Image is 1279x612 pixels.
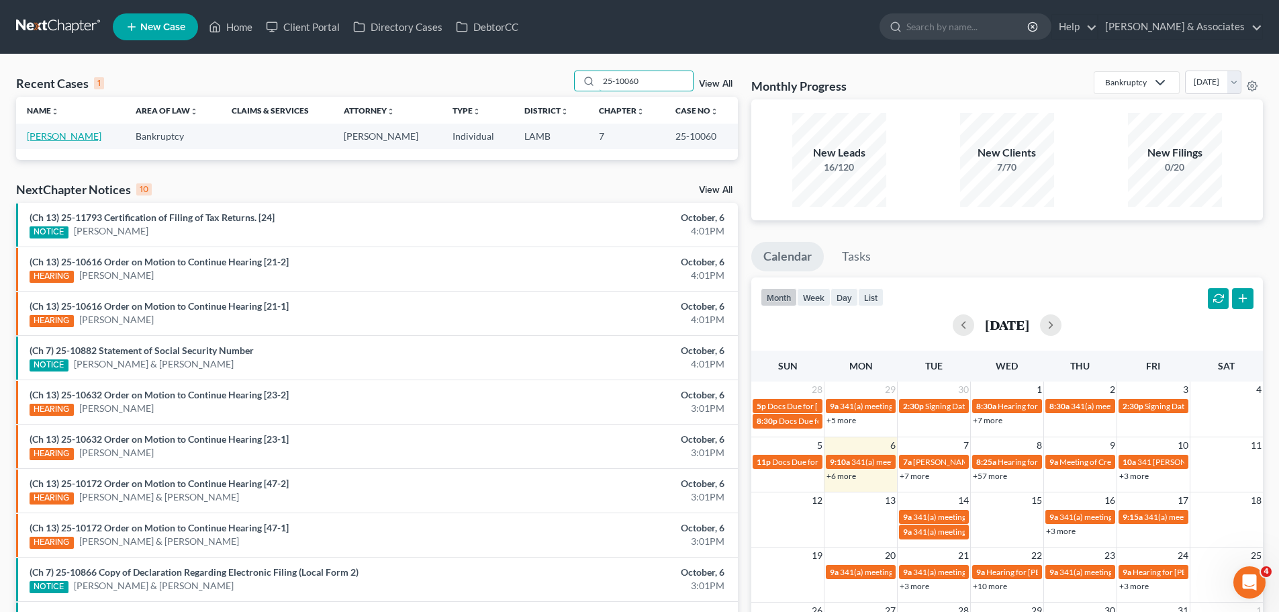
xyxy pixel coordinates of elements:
[502,446,724,460] div: 3:01PM
[1249,548,1263,564] span: 25
[913,567,1043,577] span: 341(a) meeting for [PERSON_NAME]
[502,402,724,415] div: 3:01PM
[1105,77,1147,88] div: Bankruptcy
[962,437,970,453] span: 7
[957,382,970,398] span: 30
[561,107,569,116] i: unfold_more
[30,492,74,505] div: HEARING
[1249,492,1263,509] span: 18
[599,105,645,116] a: Chapterunfold_more
[976,457,996,467] span: 8:25a
[502,300,724,313] div: October, 6
[792,145,886,161] div: New Leads
[1255,382,1263,398] span: 4
[79,535,239,548] a: [PERSON_NAME] & [PERSON_NAME]
[985,318,1029,332] h2: [DATE]
[1052,15,1097,39] a: Help
[884,548,897,564] span: 20
[136,183,152,195] div: 10
[884,382,897,398] span: 29
[1123,567,1131,577] span: 9a
[906,14,1029,39] input: Search by name...
[524,105,569,116] a: Districtunfold_more
[665,124,738,148] td: 25-10060
[514,124,588,148] td: LAMB
[830,242,883,271] a: Tasks
[333,124,442,148] td: [PERSON_NAME]
[976,567,985,577] span: 9a
[998,457,1102,467] span: Hearing for [PERSON_NAME]
[79,402,154,415] a: [PERSON_NAME]
[1176,492,1190,509] span: 17
[449,15,525,39] a: DebtorCC
[30,448,74,460] div: HEARING
[1046,526,1076,536] a: +3 more
[79,269,154,282] a: [PERSON_NAME]
[502,357,724,371] div: 4:01PM
[1108,382,1117,398] span: 2
[599,71,693,91] input: Search by name...
[900,581,929,591] a: +3 more
[925,401,1117,411] span: Signing Date for [PERSON_NAME] & [PERSON_NAME]
[51,107,59,116] i: unfold_more
[1233,566,1266,599] iframe: Intercom live chat
[30,581,68,593] div: NOTICE
[996,360,1018,371] span: Wed
[960,145,1054,161] div: New Clients
[344,105,395,116] a: Attorneyunfold_more
[1070,360,1090,371] span: Thu
[1137,457,1216,467] span: 341 [PERSON_NAME]
[79,446,154,460] a: [PERSON_NAME]
[502,255,724,269] div: October, 6
[973,471,1007,481] a: +57 more
[699,185,732,195] a: View All
[502,579,724,593] div: 3:01PM
[826,415,856,425] a: +5 more
[1049,567,1058,577] span: 9a
[1049,457,1058,467] span: 9a
[636,107,645,116] i: unfold_more
[502,490,724,504] div: 3:01PM
[973,581,1007,591] a: +10 more
[903,567,912,577] span: 9a
[1128,145,1222,161] div: New Filings
[831,288,858,306] button: day
[1218,360,1235,371] span: Sat
[1182,382,1190,398] span: 3
[1059,457,1209,467] span: Meeting of Creditors for [PERSON_NAME]
[27,105,59,116] a: Nameunfold_more
[1176,437,1190,453] span: 10
[778,360,798,371] span: Sun
[976,401,996,411] span: 8:30a
[1123,457,1136,467] span: 10a
[779,416,890,426] span: Docs Due for [PERSON_NAME]
[810,492,824,509] span: 12
[830,457,850,467] span: 9:10a
[903,401,924,411] span: 2:30p
[925,360,943,371] span: Tue
[442,124,514,148] td: Individual
[757,457,771,467] span: 11p
[502,535,724,548] div: 3:01PM
[502,224,724,238] div: 4:01PM
[30,404,74,416] div: HEARING
[1176,548,1190,564] span: 24
[30,522,289,533] a: (Ch 13) 25-10172 Order on Motion to Continue Hearing [47-1]
[79,490,239,504] a: [PERSON_NAME] & [PERSON_NAME]
[30,478,289,489] a: (Ch 13) 25-10172 Order on Motion to Continue Hearing [47-2]
[1035,382,1043,398] span: 1
[30,389,289,400] a: (Ch 13) 25-10632 Order on Motion to Continue Hearing [23-2]
[1108,437,1117,453] span: 9
[502,211,724,224] div: October, 6
[1098,15,1262,39] a: [PERSON_NAME] & Associates
[900,471,929,481] a: +7 more
[986,567,1162,577] span: Hearing for [PERSON_NAME] & [PERSON_NAME]
[30,271,74,283] div: HEARING
[30,345,254,356] a: (Ch 7) 25-10882 Statement of Social Security Number
[94,77,104,89] div: 1
[1059,567,1189,577] span: 341(a) meeting for [PERSON_NAME]
[79,313,154,326] a: [PERSON_NAME]
[830,567,839,577] span: 9a
[699,79,732,89] a: View All
[851,457,981,467] span: 341(a) meeting for [PERSON_NAME]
